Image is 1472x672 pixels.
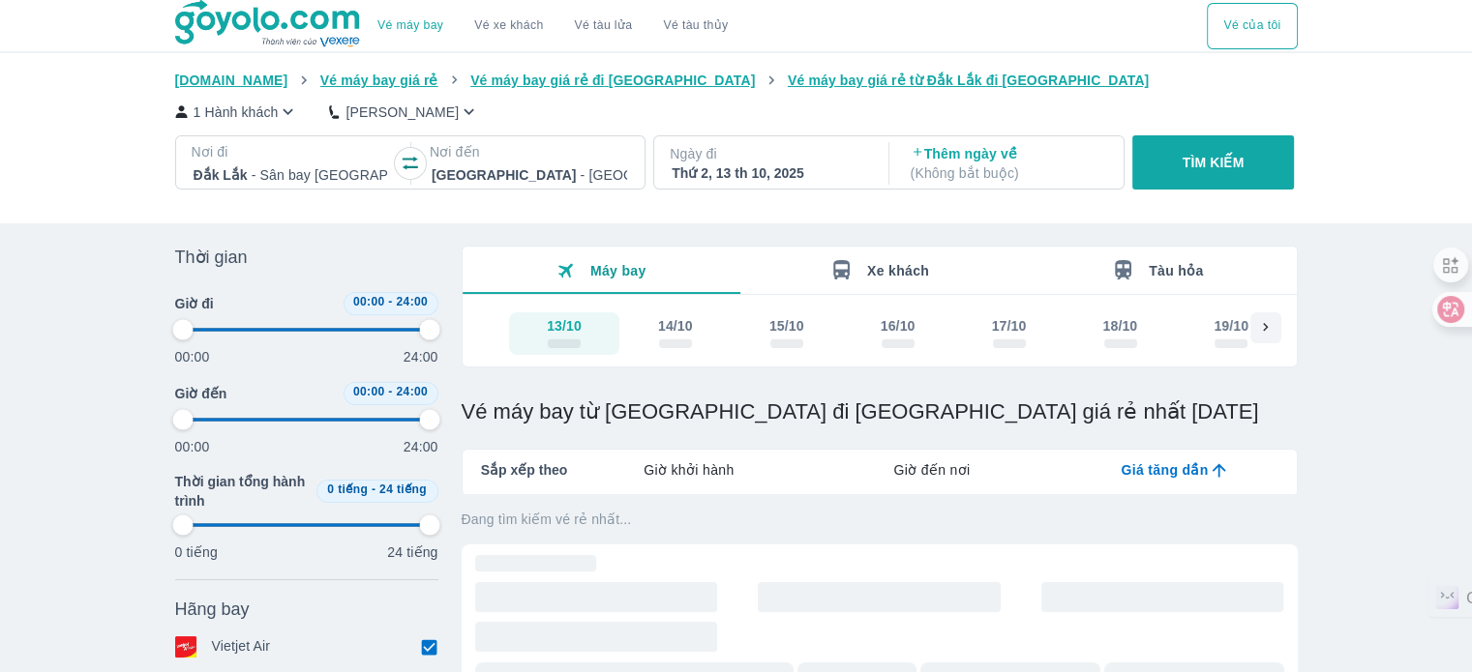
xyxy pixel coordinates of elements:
[327,482,368,496] span: 0 tiếng
[911,163,1106,183] p: ( Không bắt buộc )
[212,636,271,657] p: Vietjet Air
[175,71,1298,90] nav: breadcrumb
[1132,135,1294,190] button: TÌM KIẾM
[353,295,385,308] span: 00:00
[362,3,743,49] div: choose transportation mode
[175,294,214,313] span: Giờ đi
[567,450,1296,490] div: lab API tabs example
[396,385,428,398] span: 24:00
[672,163,867,183] div: Thứ 2, 13 th 10, 2025
[372,482,376,496] span: -
[377,18,443,33] a: Vé máy bay
[881,316,916,336] div: 16/10
[353,385,385,398] span: 00:00
[175,542,218,562] p: 0 tiếng
[345,102,459,122] p: [PERSON_NAME]
[462,510,1298,529] p: Đang tìm kiếm vé rẻ nhất...
[474,18,543,33] a: Vé xe khách
[867,263,929,278] span: Xe khách
[992,316,1027,336] div: 17/10
[379,482,427,496] span: 24 tiếng
[769,316,804,336] div: 15/10
[192,142,391,161] p: Nơi đi
[387,542,437,562] p: 24 tiếng
[658,316,693,336] div: 14/10
[175,246,248,269] span: Thời gian
[175,102,299,122] button: 1 Hành khách
[1207,3,1297,49] div: choose transportation mode
[470,73,755,88] span: Vé máy bay giá rẻ đi [GEOGRAPHIC_DATA]
[175,347,210,366] p: 00:00
[175,472,309,511] span: Thời gian tổng hành trình
[404,437,438,456] p: 24:00
[509,312,1250,355] div: scrollable day and price
[590,263,646,278] span: Máy bay
[911,144,1106,183] p: Thêm ngày về
[194,102,279,122] p: 1 Hành khách
[320,73,438,88] span: Vé máy bay giá rẻ
[388,295,392,308] span: -
[175,437,210,456] p: 00:00
[547,316,582,336] div: 13/10
[1214,316,1248,336] div: 19/10
[1183,153,1245,172] p: TÌM KIẾM
[388,385,392,398] span: -
[1121,460,1208,480] span: Giá tăng dần
[1103,316,1138,336] div: 18/10
[175,384,227,403] span: Giờ đến
[396,295,428,308] span: 24:00
[1207,3,1297,49] button: Vé của tôi
[404,347,438,366] p: 24:00
[647,3,743,49] button: Vé tàu thủy
[462,398,1298,425] h1: Vé máy bay từ [GEOGRAPHIC_DATA] đi [GEOGRAPHIC_DATA] giá rẻ nhất [DATE]
[644,460,734,480] span: Giờ khởi hành
[175,598,250,621] span: Hãng bay
[788,73,1149,88] span: Vé máy bay giá rẻ từ Đắk Lắk đi [GEOGRAPHIC_DATA]
[670,144,869,163] p: Ngày đi
[1149,263,1204,278] span: Tàu hỏa
[175,73,288,88] span: [DOMAIN_NAME]
[893,460,970,480] span: Giờ đến nơi
[481,460,568,480] span: Sắp xếp theo
[430,142,629,161] p: Nơi đến
[329,102,479,122] button: [PERSON_NAME]
[559,3,648,49] a: Vé tàu lửa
